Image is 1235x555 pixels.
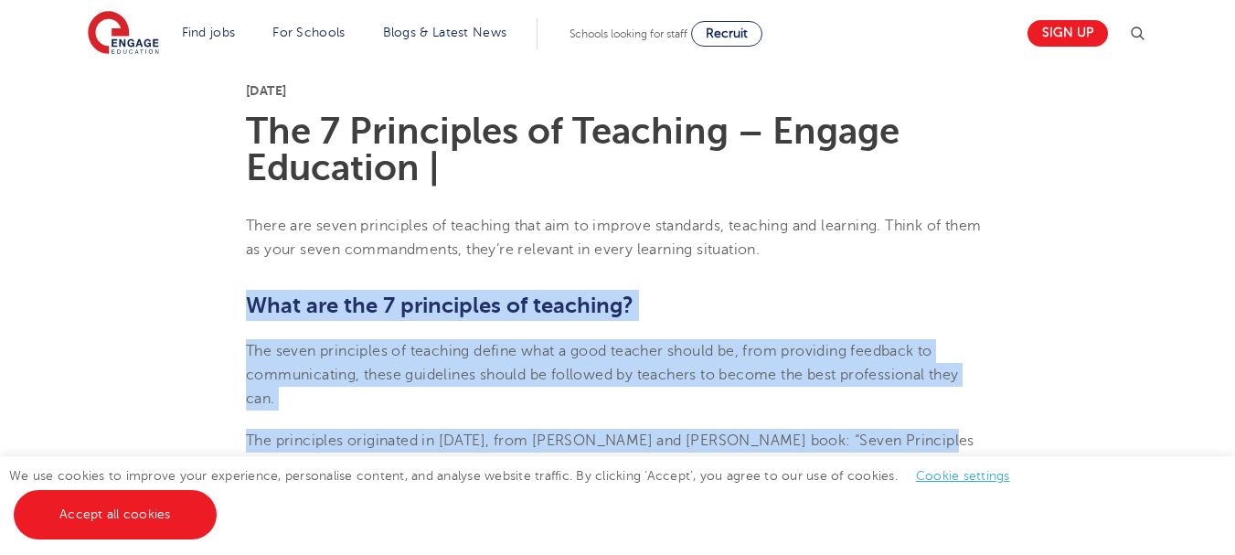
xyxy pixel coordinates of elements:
[691,21,762,47] a: Recruit
[88,11,159,57] img: Engage Education
[182,26,236,39] a: Find jobs
[246,432,983,497] span: The principles originated in [DATE], from [PERSON_NAME] and [PERSON_NAME] book: “Seven Principles...
[272,26,345,39] a: For Schools
[246,214,989,262] p: There are seven principles of teaching that aim to improve standards, teaching and learning. Thin...
[706,27,748,40] span: Recruit
[246,113,989,187] h1: The 7 Principles of Teaching – Engage Education |
[246,293,633,318] b: What are the 7 principles of teaching?
[9,469,1028,521] span: We use cookies to improve your experience, personalise content, and analyse website traffic. By c...
[1027,20,1108,47] a: Sign up
[383,26,507,39] a: Blogs & Latest News
[916,469,1010,483] a: Cookie settings
[246,343,959,408] span: The seven principles of teaching define what a good teacher should be, from providing feedback to...
[246,84,989,97] p: [DATE]
[570,27,687,40] span: Schools looking for staff
[14,490,217,539] a: Accept all cookies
